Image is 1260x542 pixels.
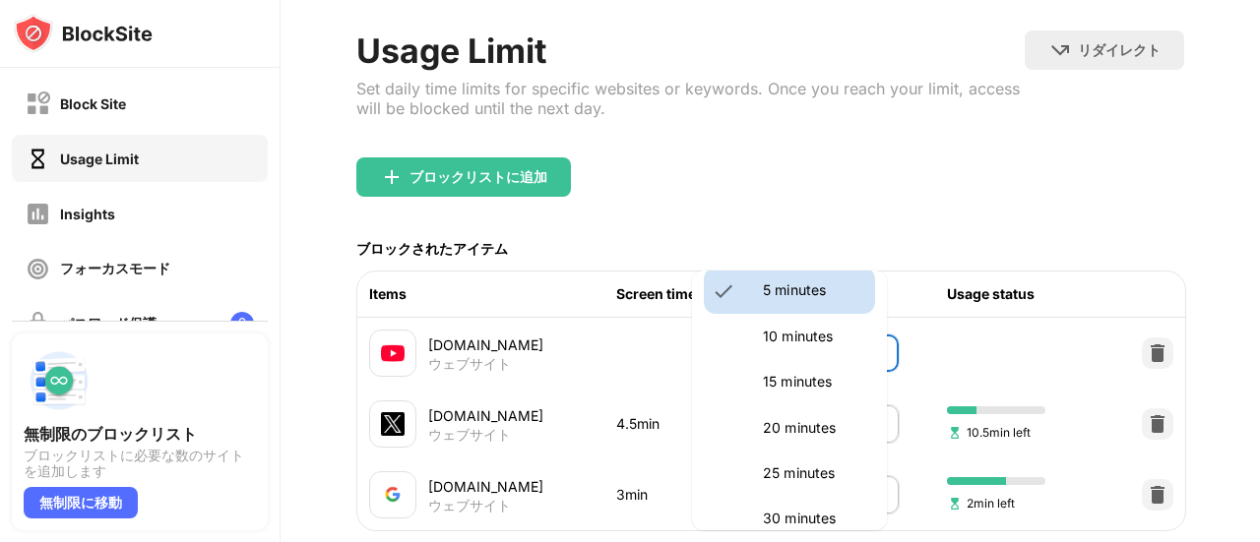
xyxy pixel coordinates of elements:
p: 10 minutes [763,326,863,347]
p: 20 minutes [763,417,863,439]
p: 30 minutes [763,508,863,529]
p: 15 minutes [763,371,863,392]
p: 5 minutes [763,279,863,301]
p: 25 minutes [763,462,863,484]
